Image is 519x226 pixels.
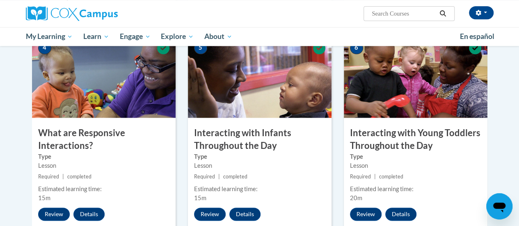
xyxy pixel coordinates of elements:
[38,173,59,180] span: Required
[194,194,206,201] span: 15m
[32,36,176,118] img: Course Image
[199,27,238,46] a: About
[350,194,362,201] span: 20m
[194,161,325,170] div: Lesson
[25,32,73,41] span: My Learning
[374,173,376,180] span: |
[350,161,481,170] div: Lesson
[379,173,403,180] span: completed
[344,36,487,118] img: Course Image
[460,32,494,41] span: En español
[62,173,64,180] span: |
[194,173,215,180] span: Required
[350,152,481,161] label: Type
[20,27,500,46] div: Main menu
[38,152,169,161] label: Type
[26,6,174,21] a: Cox Campus
[204,32,232,41] span: About
[155,27,199,46] a: Explore
[38,42,51,54] span: 4
[114,27,156,46] a: Engage
[38,185,169,194] div: Estimated learning time:
[188,36,332,118] img: Course Image
[194,208,226,221] button: Review
[350,42,363,54] span: 6
[194,42,207,54] span: 5
[455,28,500,45] a: En español
[350,208,382,221] button: Review
[38,194,50,201] span: 15m
[350,185,481,194] div: Estimated learning time:
[229,208,261,221] button: Details
[73,208,105,221] button: Details
[486,193,512,219] iframe: Button to launch messaging window
[26,6,118,21] img: Cox Campus
[38,161,169,170] div: Lesson
[350,173,371,180] span: Required
[223,173,247,180] span: completed
[371,9,437,18] input: Search Courses
[344,127,487,152] h3: Interacting with Young Toddlers Throughout the Day
[78,27,114,46] a: Learn
[120,32,151,41] span: Engage
[161,32,194,41] span: Explore
[437,9,449,18] button: Search
[194,185,325,194] div: Estimated learning time:
[32,127,176,152] h3: What are Responsive Interactions?
[67,173,91,180] span: completed
[385,208,416,221] button: Details
[218,173,220,180] span: |
[38,208,70,221] button: Review
[194,152,325,161] label: Type
[21,27,78,46] a: My Learning
[188,127,332,152] h3: Interacting with Infants Throughout the Day
[83,32,109,41] span: Learn
[469,6,494,19] button: Account Settings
